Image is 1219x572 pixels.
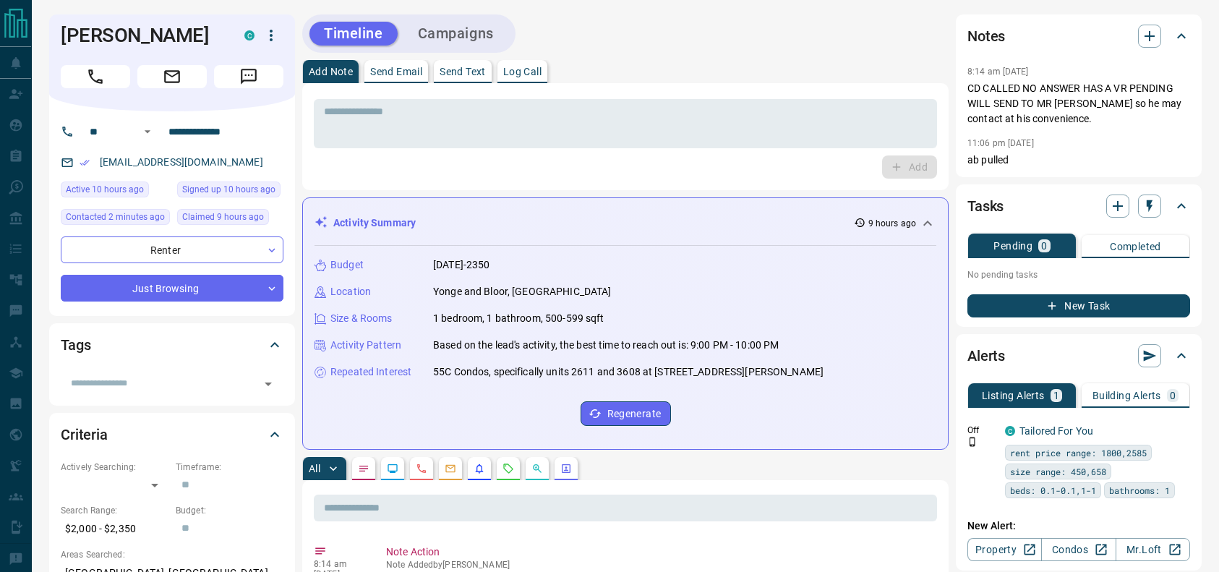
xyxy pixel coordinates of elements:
[61,417,283,452] div: Criteria
[433,364,824,380] p: 55C Condos, specifically units 2611 and 3608 at [STREET_ADDRESS][PERSON_NAME]
[176,504,283,517] p: Budget:
[333,215,416,231] p: Activity Summary
[967,81,1190,127] p: CD CALLED NO ANSWER HAS A VR PENDING WILL SEND TO MR [PERSON_NAME] so he may contact at his conve...
[314,559,364,569] p: 8:14 am
[386,545,931,560] p: Note Action
[330,338,401,353] p: Activity Pattern
[982,390,1045,401] p: Listing Alerts
[403,22,508,46] button: Campaigns
[1010,483,1096,498] span: beds: 0.1-0.1,1-1
[61,517,168,541] p: $2,000 - $2,350
[330,257,364,273] p: Budget
[214,65,283,88] span: Message
[182,182,275,197] span: Signed up 10 hours ago
[309,22,398,46] button: Timeline
[1116,538,1190,561] a: Mr.Loft
[387,463,398,474] svg: Lead Browsing Activity
[967,518,1190,534] p: New Alert:
[502,463,514,474] svg: Requests
[100,156,263,168] a: [EMAIL_ADDRESS][DOMAIN_NAME]
[61,333,90,357] h2: Tags
[1010,464,1106,479] span: size range: 450,658
[330,364,411,380] p: Repeated Interest
[61,275,283,302] div: Just Browsing
[358,463,369,474] svg: Notes
[1109,483,1170,498] span: bathrooms: 1
[967,424,996,437] p: Off
[1092,390,1161,401] p: Building Alerts
[433,284,611,299] p: Yonge and Bloor, [GEOGRAPHIC_DATA]
[445,463,456,474] svg: Emails
[386,560,931,570] p: Note Added by [PERSON_NAME]
[61,65,130,88] span: Call
[1110,242,1161,252] p: Completed
[182,210,264,224] span: Claimed 9 hours ago
[66,210,165,224] span: Contacted 2 minutes ago
[433,257,489,273] p: [DATE]-2350
[967,264,1190,286] p: No pending tasks
[309,464,320,474] p: All
[531,463,543,474] svg: Opportunities
[967,437,978,447] svg: Push Notification Only
[258,374,278,394] button: Open
[330,284,371,299] p: Location
[61,548,283,561] p: Areas Searched:
[416,463,427,474] svg: Calls
[967,138,1034,148] p: 11:06 pm [DATE]
[967,67,1029,77] p: 8:14 am [DATE]
[61,182,170,202] div: Mon Aug 18 2025
[244,30,255,40] div: condos.ca
[967,195,1004,218] h2: Tasks
[80,158,90,168] svg: Email Verified
[1053,390,1059,401] p: 1
[967,338,1190,373] div: Alerts
[61,423,108,446] h2: Criteria
[66,182,144,197] span: Active 10 hours ago
[967,294,1190,317] button: New Task
[503,67,542,77] p: Log Call
[1005,426,1015,436] div: condos.ca
[370,67,422,77] p: Send Email
[993,241,1032,251] p: Pending
[139,123,156,140] button: Open
[1010,445,1147,460] span: rent price range: 1800,2585
[137,65,207,88] span: Email
[309,67,353,77] p: Add Note
[61,504,168,517] p: Search Range:
[61,328,283,362] div: Tags
[560,463,572,474] svg: Agent Actions
[1041,241,1047,251] p: 0
[433,338,779,353] p: Based on the lead's activity, the best time to reach out is: 9:00 PM - 10:00 PM
[967,344,1005,367] h2: Alerts
[967,153,1190,168] p: ab pulled
[967,538,1042,561] a: Property
[1041,538,1116,561] a: Condos
[61,209,170,229] div: Tue Aug 19 2025
[177,182,283,202] div: Mon Aug 18 2025
[433,311,604,326] p: 1 bedroom, 1 bathroom, 500-599 sqft
[967,25,1005,48] h2: Notes
[315,210,936,236] div: Activity Summary9 hours ago
[440,67,486,77] p: Send Text
[1019,425,1093,437] a: Tailored For You
[581,401,671,426] button: Regenerate
[176,461,283,474] p: Timeframe:
[967,189,1190,223] div: Tasks
[868,217,916,230] p: 9 hours ago
[61,236,283,263] div: Renter
[474,463,485,474] svg: Listing Alerts
[61,24,223,47] h1: [PERSON_NAME]
[177,209,283,229] div: Mon Aug 18 2025
[330,311,393,326] p: Size & Rooms
[967,19,1190,54] div: Notes
[1170,390,1176,401] p: 0
[61,461,168,474] p: Actively Searching:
